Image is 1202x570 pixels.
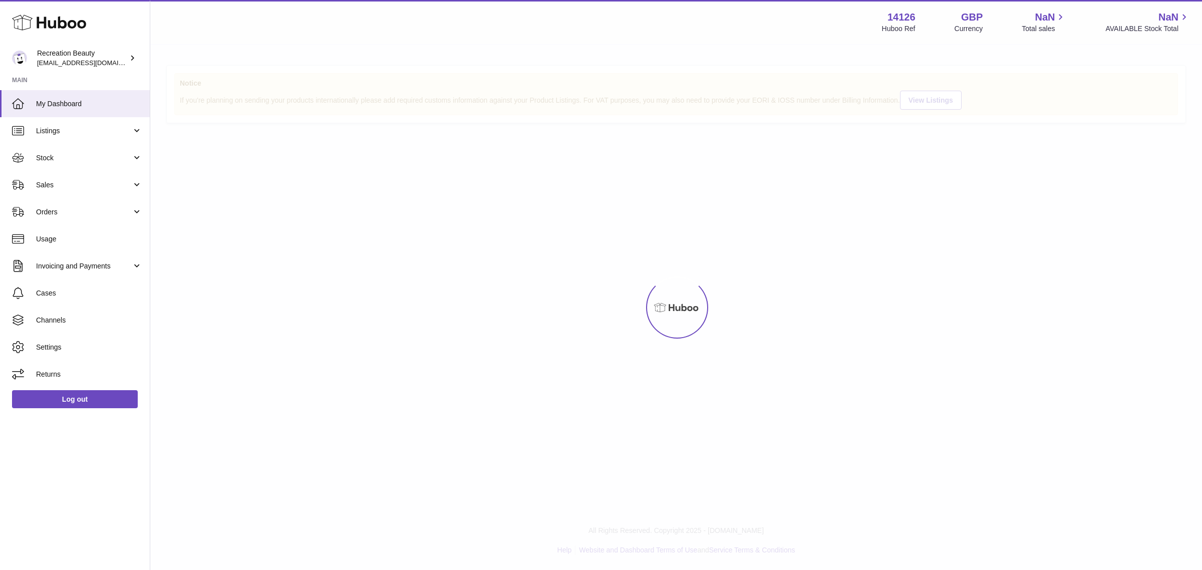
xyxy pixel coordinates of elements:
[887,11,916,24] strong: 14126
[36,289,142,298] span: Cases
[955,24,983,34] div: Currency
[36,180,132,190] span: Sales
[36,207,132,217] span: Orders
[1022,11,1066,34] a: NaN Total sales
[36,234,142,244] span: Usage
[1105,11,1190,34] a: NaN AVAILABLE Stock Total
[882,24,916,34] div: Huboo Ref
[1158,11,1178,24] span: NaN
[36,99,142,109] span: My Dashboard
[1105,24,1190,34] span: AVAILABLE Stock Total
[1035,11,1055,24] span: NaN
[1022,24,1066,34] span: Total sales
[36,126,132,136] span: Listings
[36,261,132,271] span: Invoicing and Payments
[36,370,142,379] span: Returns
[961,11,983,24] strong: GBP
[37,59,147,67] span: [EMAIL_ADDRESS][DOMAIN_NAME]
[36,343,142,352] span: Settings
[12,51,27,66] img: internalAdmin-14126@internal.huboo.com
[37,49,127,68] div: Recreation Beauty
[36,153,132,163] span: Stock
[36,316,142,325] span: Channels
[12,390,138,408] a: Log out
